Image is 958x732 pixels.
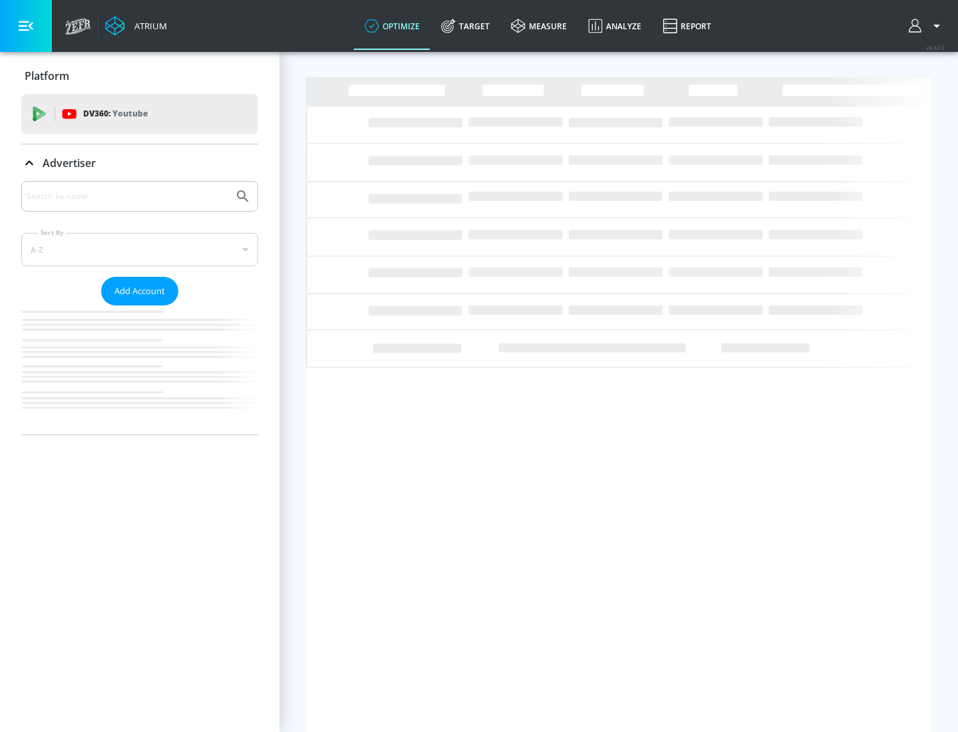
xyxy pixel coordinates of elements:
[25,69,69,83] p: Platform
[21,57,258,94] div: Platform
[21,144,258,182] div: Advertiser
[21,233,258,266] div: A-Z
[83,106,148,121] p: DV360:
[430,2,500,50] a: Target
[101,277,178,305] button: Add Account
[652,2,722,50] a: Report
[27,188,228,205] input: Search by name
[105,16,167,36] a: Atrium
[500,2,577,50] a: measure
[354,2,430,50] a: optimize
[21,94,258,134] div: DV360: Youtube
[926,44,945,51] span: v 4.32.0
[112,106,148,120] p: Youtube
[114,283,165,299] span: Add Account
[577,2,652,50] a: Analyze
[129,20,167,32] div: Atrium
[21,181,258,435] div: Advertiser
[38,228,67,237] label: Sort By
[21,305,258,435] nav: list of Advertiser
[43,156,96,170] p: Advertiser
